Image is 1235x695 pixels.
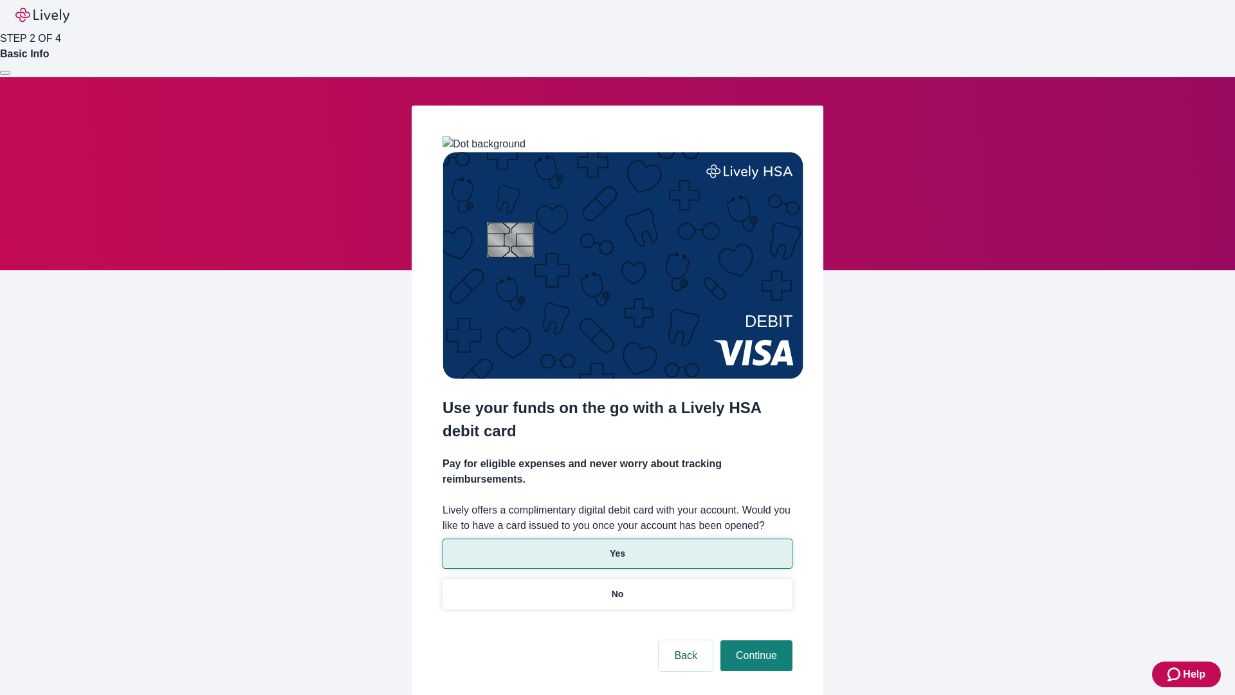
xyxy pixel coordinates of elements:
[443,456,792,487] h4: Pay for eligible expenses and never worry about tracking reimbursements.
[443,539,792,569] button: Yes
[1152,662,1221,687] button: Zendesk support iconHelp
[1167,667,1183,682] svg: Zendesk support icon
[443,396,792,443] h2: Use your funds on the go with a Lively HSA debit card
[443,136,526,152] img: Dot background
[15,8,69,23] img: Lively
[443,503,792,533] label: Lively offers a complimentary digital debit card with your account. Would you like to have a card...
[720,640,792,671] button: Continue
[1183,667,1205,682] span: Help
[443,152,803,379] img: Debit card
[443,579,792,609] button: No
[659,640,713,671] button: Back
[610,547,625,561] p: Yes
[612,588,624,601] p: No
